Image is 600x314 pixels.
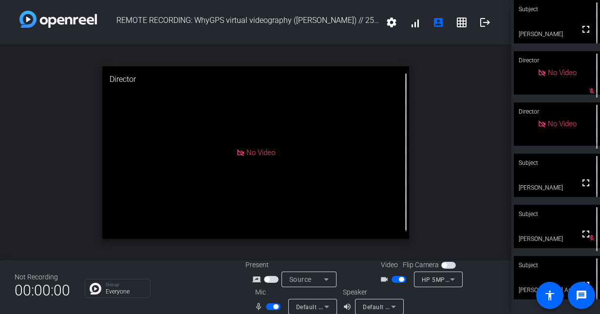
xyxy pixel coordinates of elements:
img: Chat Icon [90,283,101,294]
span: 00:00:00 [15,278,70,302]
mat-icon: volume_up [343,301,355,313]
span: Flip Camera [403,260,439,270]
div: Subject [514,205,600,223]
div: Subject [514,154,600,172]
span: Default - Microphone (Realtek(R) Audio) [296,303,409,311]
mat-icon: screen_share_outline [252,274,264,285]
mat-icon: fullscreen [580,228,592,240]
mat-icon: message [576,290,587,301]
span: REMOTE RECORDING: WhyGPS virtual videography ([PERSON_NAME]) // 2504-11516-CS [97,11,380,34]
mat-icon: videocam_outline [380,274,392,285]
div: Director [514,102,600,121]
span: No Video [246,148,275,157]
mat-icon: logout [479,17,491,28]
div: Present [245,260,343,270]
button: signal_cellular_alt [403,11,427,34]
div: Speaker [343,287,401,297]
div: Subject [514,256,600,275]
p: Group [106,282,145,287]
mat-icon: fullscreen [580,23,592,35]
span: No Video [548,68,577,77]
span: No Video [548,119,577,128]
div: Mic [245,287,343,297]
img: white-gradient.svg [19,11,97,28]
span: HP 5MP Camera (05c8:082f) [422,275,505,283]
div: Not Recording [15,272,70,282]
div: Director [514,51,600,70]
mat-icon: mic_none [254,301,266,313]
span: Default - Speakers (Realtek(R) Audio) [363,303,468,311]
mat-icon: fullscreen [580,177,592,189]
p: Everyone [106,289,145,294]
mat-icon: account_box [432,17,444,28]
div: Director [102,66,409,93]
mat-icon: fullscreen [580,279,592,291]
span: Video [381,260,398,270]
mat-icon: accessibility [544,290,556,301]
span: Source [289,275,312,283]
mat-icon: settings [386,17,397,28]
mat-icon: grid_on [456,17,468,28]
